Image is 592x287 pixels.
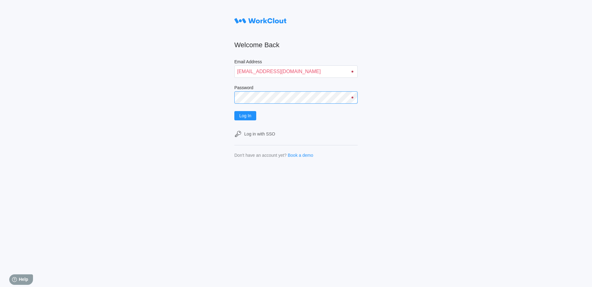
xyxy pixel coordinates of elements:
label: Password [234,85,358,91]
button: Log In [234,111,256,120]
a: Log in with SSO [234,130,358,138]
input: Enter your email [234,65,358,78]
h2: Welcome Back [234,41,358,49]
label: Email Address [234,59,358,65]
div: Log in with SSO [244,131,275,136]
div: Don't have an account yet? [234,153,286,158]
span: Log In [239,114,251,118]
a: Book a demo [288,153,313,158]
